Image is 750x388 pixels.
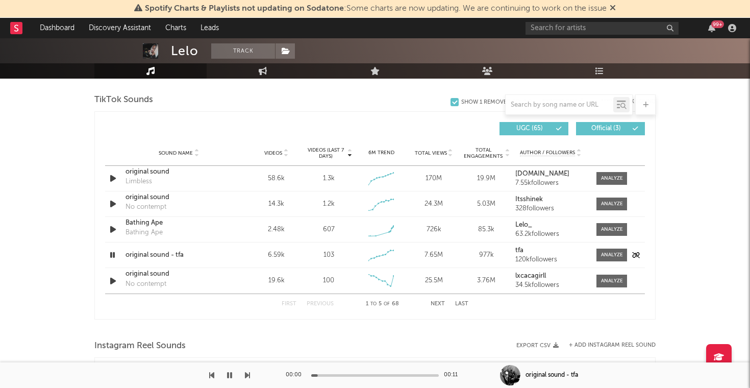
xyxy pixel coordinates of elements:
[323,174,335,184] div: 1.3k
[126,202,166,212] div: No contempt
[515,205,586,212] div: 328 followers
[515,171,569,177] strong: [DOMAIN_NAME]
[370,302,377,306] span: to
[559,343,656,348] div: + Add Instagram Reel Sound
[410,174,458,184] div: 170M
[384,302,390,306] span: of
[126,177,152,187] div: Limbless
[520,150,575,156] span: Author / Followers
[159,150,193,156] span: Sound Name
[126,279,166,289] div: No contempt
[126,250,232,260] a: original sound - tfa
[33,18,82,38] a: Dashboard
[253,250,300,260] div: 6.59k
[463,199,510,209] div: 5.03M
[515,231,586,238] div: 63.2k followers
[211,43,275,59] button: Track
[515,222,532,228] strong: Lelo_
[410,225,458,235] div: 726k
[463,276,510,286] div: 3.76M
[323,225,335,235] div: 607
[410,199,458,209] div: 24.3M
[171,43,198,59] div: Lelo
[264,150,282,156] span: Videos
[444,369,464,381] div: 00:11
[323,250,334,260] div: 103
[253,174,300,184] div: 58.6k
[515,180,586,187] div: 7.55k followers
[305,147,346,159] span: Videos (last 7 days)
[126,228,163,238] div: Bathing Ape
[569,343,656,348] button: + Add Instagram Reel Sound
[126,167,232,177] a: original sound
[410,250,458,260] div: 7.65M
[94,94,153,106] span: TikTok Sounds
[515,222,586,229] a: Lelo_
[610,5,616,13] span: Dismiss
[463,250,510,260] div: 977k
[463,174,510,184] div: 19.9M
[410,276,458,286] div: 25.5M
[455,301,468,307] button: Last
[515,256,586,263] div: 120k followers
[463,147,504,159] span: Total Engagements
[515,273,546,279] strong: lxcacagirll
[515,273,586,280] a: lxcacagirll
[526,371,578,380] div: original sound - tfa
[576,122,645,135] button: Official(3)
[583,126,630,132] span: Official ( 3 )
[526,22,679,35] input: Search for artists
[253,225,300,235] div: 2.48k
[354,298,410,310] div: 1 5 68
[515,282,586,289] div: 34.5k followers
[126,192,232,203] a: original sound
[323,276,334,286] div: 100
[94,340,186,352] span: Instagram Reel Sounds
[499,122,568,135] button: UGC(65)
[515,196,586,203] a: Itsshinek
[82,18,158,38] a: Discovery Assistant
[126,218,232,228] a: Bathing Ape
[515,247,523,254] strong: tfa
[515,247,586,254] a: tfa
[193,18,226,38] a: Leads
[253,199,300,209] div: 14.3k
[158,18,193,38] a: Charts
[323,199,335,209] div: 1.2k
[126,269,232,279] a: original sound
[286,369,306,381] div: 00:00
[708,24,715,32] button: 99+
[711,20,724,28] div: 99 +
[415,150,447,156] span: Total Views
[145,5,607,13] span: : Some charts are now updating. We are continuing to work on the issue
[307,301,334,307] button: Previous
[515,171,586,178] a: [DOMAIN_NAME]
[516,343,559,349] button: Export CSV
[506,126,553,132] span: UGC ( 65 )
[515,196,543,203] strong: Itsshinek
[145,5,344,13] span: Spotify Charts & Playlists not updating on Sodatone
[463,225,510,235] div: 85.3k
[358,149,405,157] div: 6M Trend
[282,301,296,307] button: First
[253,276,300,286] div: 19.6k
[431,301,445,307] button: Next
[506,101,613,109] input: Search by song name or URL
